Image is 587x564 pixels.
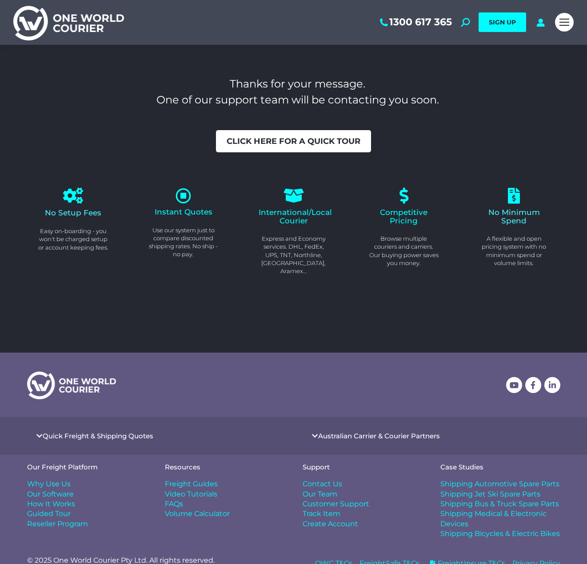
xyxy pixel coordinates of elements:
a: Shipping Automotive Spare Parts [440,479,560,489]
span: Shipping Automotive Spare Parts [440,479,559,489]
span: Click here for a quick tour [227,137,360,145]
a: SIGN UP [479,12,526,32]
a: Shipping Bus & Truck Spare Parts [440,499,560,509]
a: Shipping Bicycles & Electric Bikes [440,529,560,539]
span: FAQs [165,499,183,509]
span: Contact Us [303,479,342,489]
span: Shipping Jet Ski Spare Parts [440,489,540,499]
span: Video Tutorials [165,489,217,499]
a: Australian Carrier & Courier Partners [318,433,440,439]
span: No Setup Fees [45,208,101,217]
p: Express and Economy services. DHL, FedEx, UPS, TNT, Northline, [GEOGRAPHIC_DATA], Aramex... [259,234,329,275]
h4: Resources [165,464,285,470]
span: Instant Quotes [155,207,212,216]
a: Video Tutorials [165,489,285,499]
span: Shipping Bicycles & Electric Bikes [440,529,560,539]
h4: Support [303,464,423,470]
a: Click here for a quick tour [216,130,371,152]
a: Customer Support [303,499,423,509]
span: Our Software [27,489,74,499]
p: Use our system just to compare discounted shipping rates. No ship - no pay. [148,226,219,258]
a: Track Item [303,509,423,519]
a: Freight Guides [165,479,285,489]
a: Our Software [27,489,147,499]
a: FAQs [165,499,285,509]
span: SIGN UP [489,18,516,26]
a: Contact Us [303,479,423,489]
a: Shipping Medical & Electronic Devices [440,509,560,529]
p: Easy on-boarding - you won't be charged setup or account keeping fees. [38,227,108,251]
a: Guided Tour [27,509,147,519]
span: International/Local Courier [259,208,332,225]
span: How It Works [27,499,75,509]
span: Reseller Program [27,519,88,529]
span: No Minimum Spend [488,208,540,225]
span: Freight Guides [165,479,218,489]
a: Volume Calculator [165,509,285,519]
span: Customer Support [303,499,369,509]
span: Why Use Us [27,479,71,489]
span: Shipping Bus & Truck Spare Parts [440,499,559,509]
a: Reseller Program [27,519,147,529]
a: 1300 617 365 [378,16,452,28]
img: One World Courier [13,4,124,40]
h3: Thanks for your message. One of our support team will be contacting you soon. [35,76,560,108]
a: Our Team [303,489,423,499]
a: How It Works [27,499,147,509]
a: Shipping Jet Ski Spare Parts [440,489,560,499]
h4: Our Freight Platform [27,464,147,470]
span: Create Account [303,519,358,529]
span: Competitive Pricing [380,208,427,225]
span: Guided Tour [27,509,71,519]
span: Track Item [303,509,340,519]
span: Volume Calculator [165,509,230,519]
h4: Case Studies [440,464,560,470]
a: Quick Freight & Shipping Quotes [43,433,153,439]
span: Our Team [303,489,337,499]
a: Create Account [303,519,423,529]
p: A flexible and open pricing system with no minimum spend or volume limits. [479,234,549,267]
p: Browse multiple couriers and carriers. Our buying power saves you money. [369,234,439,267]
a: Mobile menu icon [555,13,574,32]
a: Why Use Us [27,479,147,489]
